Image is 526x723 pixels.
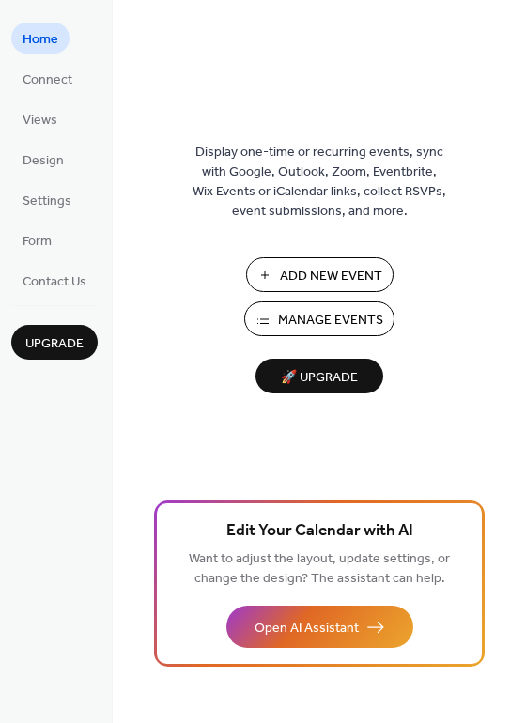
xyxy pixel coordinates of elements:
[11,224,63,255] a: Form
[255,619,359,638] span: Open AI Assistant
[11,325,98,360] button: Upgrade
[246,257,394,292] button: Add New Event
[255,359,383,393] button: 🚀 Upgrade
[11,265,98,296] a: Contact Us
[23,111,57,131] span: Views
[23,192,71,211] span: Settings
[193,143,446,222] span: Display one-time or recurring events, sync with Google, Outlook, Zoom, Eventbrite, Wix Events or ...
[267,365,372,391] span: 🚀 Upgrade
[226,606,413,648] button: Open AI Assistant
[278,311,383,331] span: Manage Events
[189,546,450,592] span: Want to adjust the layout, update settings, or change the design? The assistant can help.
[11,184,83,215] a: Settings
[11,63,84,94] a: Connect
[25,334,84,354] span: Upgrade
[11,144,75,175] a: Design
[23,151,64,171] span: Design
[23,70,72,90] span: Connect
[244,301,394,336] button: Manage Events
[23,232,52,252] span: Form
[11,23,70,54] a: Home
[11,103,69,134] a: Views
[226,518,413,545] span: Edit Your Calendar with AI
[280,267,382,286] span: Add New Event
[23,272,86,292] span: Contact Us
[23,30,58,50] span: Home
